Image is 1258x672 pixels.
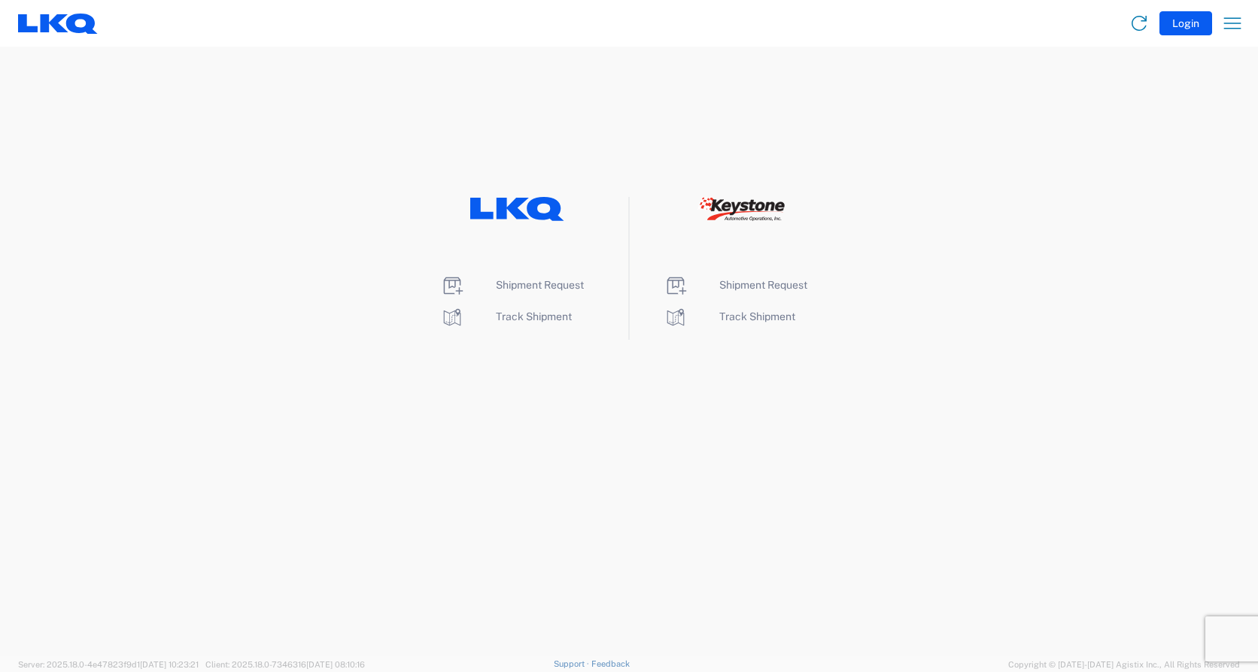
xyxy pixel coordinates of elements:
a: Track Shipment [664,310,795,322]
span: Copyright © [DATE]-[DATE] Agistix Inc., All Rights Reserved [1008,658,1240,671]
a: Shipment Request [664,279,807,291]
button: Login [1159,11,1212,35]
span: Shipment Request [496,279,584,291]
span: [DATE] 10:23:21 [140,660,199,669]
span: Server: 2025.18.0-4e47823f9d1 [18,660,199,669]
a: Track Shipment [440,310,572,322]
a: Shipment Request [440,279,584,291]
a: Feedback [591,659,630,668]
span: Client: 2025.18.0-7346316 [205,660,365,669]
span: Track Shipment [719,310,795,322]
span: Shipment Request [719,279,807,291]
a: Support [554,659,591,668]
span: [DATE] 08:10:16 [306,660,365,669]
span: Track Shipment [496,310,572,322]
